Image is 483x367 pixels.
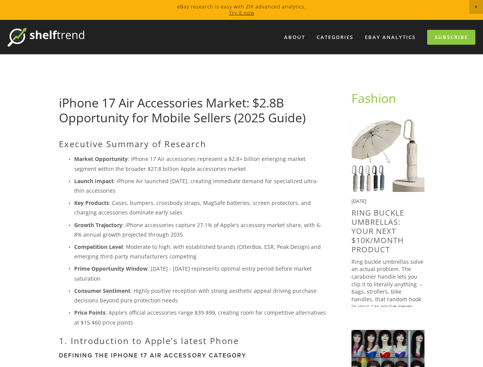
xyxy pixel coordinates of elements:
[74,286,327,305] p: : Highly positive reception with strong aesthetic appeal driving purchase decisions beyond pure p...
[59,336,327,346] h2: 1. Introduction to Apple’s latest Phone
[74,199,109,206] strong: Key Products
[59,352,327,359] h3: Defining the iPhone 17 Air Accessory Category
[312,31,358,44] div: Categories
[229,9,254,16] a: Try it now
[74,243,123,250] strong: Competition Level
[74,265,148,272] strong: Prime Opportunity Window
[74,154,327,173] p: : iPhone 17 Air accessories represent a $2.8+ billion emerging market segment within the broader ...
[74,198,327,217] p: : Cases, bumpers, crossbody straps, MagSafe batteries, screen protectors, and charging accessorie...
[74,220,327,239] p: : iPhone accessories capture 27.1% of Apple's accessory market share, with 6-8% annual growth pro...
[8,28,84,47] img: ShelfTrend
[351,258,424,318] p: Ring buckle umbrellas solve an actual problem. The carabiner handle lets you clip it to literally...
[74,176,327,195] p: : iPhone Air launched [DATE], creating immediate demand for specialized ultra-thin accessories
[59,94,306,125] a: iPhone 17 Air Accessories Market: $2.8B Opportunity for Mobile Sellers (2025 Guide)
[351,90,396,106] a: Fashion
[279,31,310,44] a: About
[351,208,404,255] a: Ring Buckle Umbrellas: Your Next $10K/Month Product
[74,287,130,294] strong: Consumer Sentiment
[74,309,106,316] strong: Price Points
[74,308,327,327] p: : Apple's official accessories range $39-$99, creating room for competitive alternatives at $15-$...
[351,198,366,205] time: [DATE]
[360,31,421,44] a: eBay Analytics
[351,119,424,192] img: Ring Buckle Umbrellas: Your Next $10K/Month Product
[74,264,327,283] p: : [DATE] - [DATE] represents optimal entry period before market saturation
[74,155,128,162] strong: Market Opportunity
[74,177,114,185] strong: Launch Impact
[74,221,122,229] strong: Growth Trajectory
[427,30,475,45] a: Subscribe
[74,242,327,261] p: : Moderate to high, with established brands (OtterBox, ESR, Peak Design) and emerging third-party...
[59,139,327,149] h2: Executive Summary of Research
